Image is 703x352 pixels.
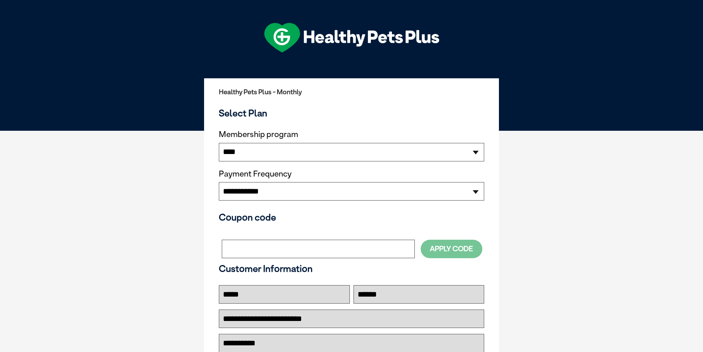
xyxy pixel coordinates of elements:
label: Membership program [219,130,484,139]
h2: Healthy Pets Plus - Monthly [219,88,484,96]
h3: Select Plan [219,107,484,119]
h3: Coupon code [219,212,484,223]
img: hpp-logo-landscape-green-white.png [264,23,439,52]
h3: Customer Information [219,263,484,274]
label: Payment Frequency [219,169,292,179]
button: Apply Code [421,240,482,258]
